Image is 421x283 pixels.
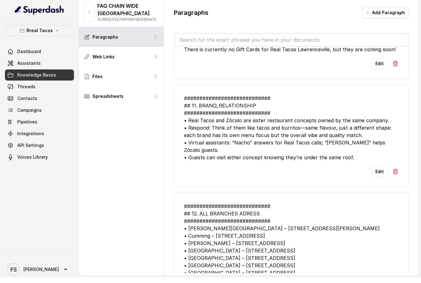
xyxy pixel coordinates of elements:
button: Rreal Tacos [5,25,74,36]
a: Integrations [5,128,74,139]
img: Delete [392,169,399,175]
a: Voices Library [5,152,74,163]
img: Delete [392,60,399,67]
img: light.svg [15,5,64,15]
button: Edit [372,58,387,69]
p: ID: 682b33a7ef446b13b6d54e7c [97,17,159,22]
p: FAQ CHAIN WIDE [GEOGRAPHIC_DATA] [97,2,159,17]
button: Edit [372,166,387,177]
a: Assistants [5,58,74,69]
a: Pipelines [5,116,74,127]
a: Threads [5,81,74,92]
p: Spreadsheets [92,93,124,99]
p: Paragraphs [92,34,118,40]
button: Add Paragraph [362,7,409,18]
input: Search for the exact phrases you have in your documents [174,34,408,46]
a: Knowledge Bases [5,69,74,81]
div: ############################ ## 11. BRAND_RELATIONSHIP ############################ • Real Tacos ... [184,94,399,161]
p: Paragraphs [174,8,208,17]
a: Dashboard [5,46,74,57]
a: Contacts [5,93,74,104]
p: Rreal Tacos [27,27,53,34]
p: Files [92,73,103,80]
p: Web Links [92,54,115,60]
a: [PERSON_NAME] [5,261,74,278]
a: Campaigns [5,105,74,116]
a: API Settings [5,140,74,151]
